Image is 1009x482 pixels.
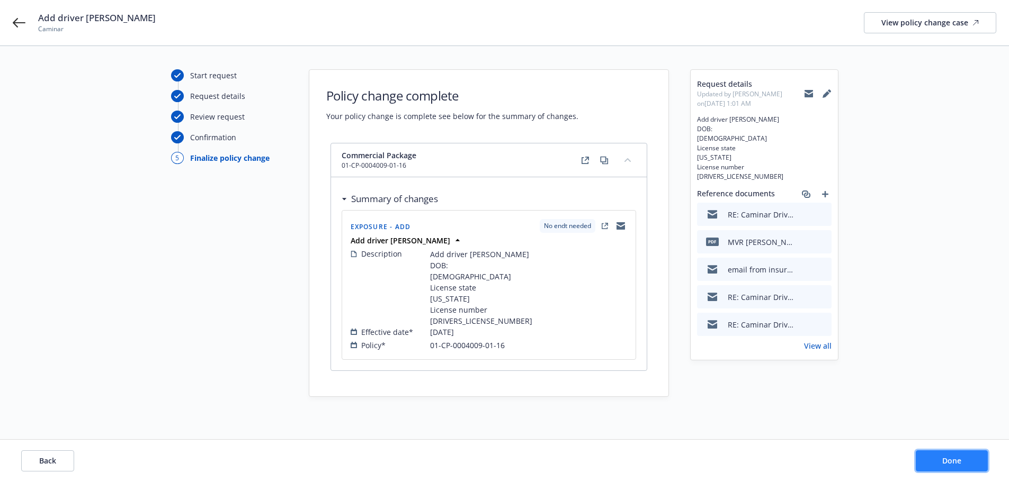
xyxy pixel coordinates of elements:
span: Policy* [361,340,386,351]
button: download file [801,237,809,248]
span: [DATE] [430,326,454,338]
div: RE: Caminar Driver Authorization Form | [PERSON_NAME] | Job Coach [728,209,797,220]
button: Done [916,450,988,471]
div: Start request [190,70,237,81]
div: MVR [PERSON_NAME].pdf [728,237,797,248]
a: associate [800,188,812,201]
strong: Add driver [PERSON_NAME] [351,235,450,245]
div: Summary of changes [342,192,438,206]
span: Done [942,456,961,466]
span: Your policy change is complete see below for the summary of changes. [326,111,578,122]
span: Add driver [PERSON_NAME] DOB: [DEMOGRAPHIC_DATA] License state [US_STATE] License number [DRIVERS... [430,249,532,326]
span: Commercial Package [342,150,416,161]
button: preview file [818,209,827,220]
a: external [579,154,592,167]
div: 5 [171,152,184,164]
button: preview file [818,237,827,248]
button: download file [801,319,809,330]
h3: Summary of changes [351,192,438,206]
a: View policy change case [864,12,996,33]
div: Finalize policy change [190,152,270,163]
div: Request details [190,90,245,102]
div: View policy change case [881,13,979,33]
a: View all [804,340,832,351]
div: email from insured add driver.msg [728,264,797,275]
button: preview file [818,319,827,330]
span: pdf [706,238,719,245]
button: download file [801,209,809,220]
span: 01-CP-0004009-01-16 [342,161,416,170]
span: No endt needed [544,221,591,231]
div: Commercial Package01-CP-0004009-01-16externalcopycollapse content [331,143,647,177]
span: Add driver [PERSON_NAME] DOB: [DEMOGRAPHIC_DATA] License state [US_STATE] License number [DRIVERS... [697,115,832,181]
div: RE: Caminar Driver Authorization Form | [PERSON_NAME] | Job Coach [728,292,797,303]
h1: Policy change complete [326,87,578,104]
span: Description [361,248,402,259]
span: Add driver [PERSON_NAME] [38,12,156,24]
button: Back [21,450,74,471]
div: RE: Caminar Driver Authorization Form | [PERSON_NAME] | Job Coach [728,319,797,330]
button: preview file [818,292,827,303]
button: download file [801,264,809,275]
span: Caminar [38,24,156,34]
div: Confirmation [190,132,236,143]
div: Review request [190,111,245,122]
button: preview file [818,264,827,275]
span: Exposure - Add [351,222,411,231]
span: 01-CP-0004009-01-16 [430,340,505,351]
a: copy [598,154,611,167]
button: collapse content [619,151,636,168]
button: download file [801,292,809,303]
span: Request details [697,78,804,89]
a: external [599,220,611,232]
a: add [819,188,832,201]
span: Effective date* [361,326,413,338]
span: Updated by [PERSON_NAME] on [DATE] 1:01 AM [697,89,804,108]
span: Reference documents [697,188,775,201]
a: copyLogging [614,220,627,232]
span: Back [39,456,56,466]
